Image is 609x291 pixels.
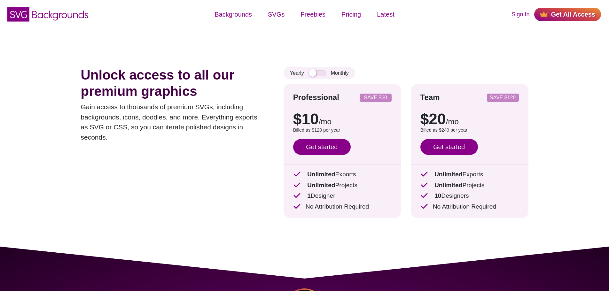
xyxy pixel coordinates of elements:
[420,93,440,102] strong: Team
[319,117,332,126] span: /mo
[511,10,529,19] a: Sign In
[293,139,351,155] a: Get started
[293,170,392,179] p: Exports
[293,93,339,102] strong: Professional
[333,5,369,24] a: Pricing
[293,5,333,24] a: Freebies
[420,170,519,179] p: Exports
[81,67,264,99] h1: Unlock access to all our premium graphics
[362,95,389,100] p: SAVE $60
[293,127,392,134] p: Billed as $120 per year
[284,67,355,79] div: Yearly Monthly
[434,192,441,199] strong: 10
[420,181,519,190] p: Projects
[260,5,293,24] a: SVGs
[293,191,392,201] p: Designer
[207,5,260,24] a: Backgrounds
[434,182,462,188] strong: Unlimited
[420,202,519,211] p: No Attribution Required
[307,192,311,199] strong: 1
[420,111,519,127] p: $20
[420,127,519,134] p: Billed as $240 per year
[420,139,478,155] a: Get started
[81,102,264,142] p: Gain access to thousands of premium SVGs, including backgrounds, icons, doodles, and more. Everyt...
[534,8,601,21] a: Get All Access
[293,181,392,190] p: Projects
[293,111,392,127] p: $10
[420,191,519,201] p: Designers
[434,171,462,178] strong: Unlimited
[307,171,335,178] strong: Unlimited
[293,202,392,211] p: No Attribution Required
[489,95,516,100] p: SAVE $120
[369,5,402,24] a: Latest
[307,182,335,188] strong: Unlimited
[446,117,459,126] span: /mo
